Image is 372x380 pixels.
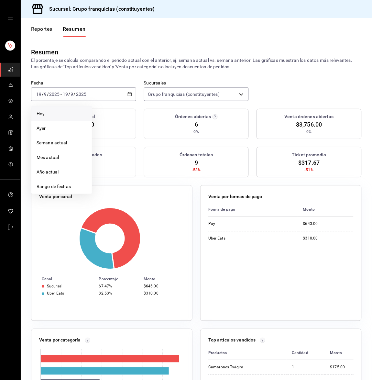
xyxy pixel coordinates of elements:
div: Uber Eats [47,291,64,296]
span: $317.67 [299,158,320,167]
span: / [74,92,76,97]
span: 6 [195,120,198,129]
span: Grupo franquicias (constituyentes) [148,91,220,97]
h3: Venta órdenes abiertas [285,113,334,120]
p: Top artículos vendidos [208,337,256,344]
span: Mes actual [37,154,87,161]
span: 0% [307,129,312,135]
th: Forma de pago [208,203,298,217]
button: open drawer [8,17,13,22]
div: $175.00 [330,365,354,370]
th: Cantidad [287,346,325,360]
th: Productos [208,346,287,360]
input: -- [71,92,74,97]
th: Porcentaje [96,276,141,283]
span: -51% [305,167,314,173]
th: Monto [325,346,354,360]
p: Venta por categoría [39,337,81,344]
span: -53% [192,167,201,173]
div: $643.00 [144,284,182,289]
div: Camarones Twigim [208,365,260,370]
span: Hoy [37,110,87,117]
input: -- [62,92,68,97]
input: ---- [49,92,60,97]
label: Fecha [31,81,136,85]
div: Resumen [31,47,58,57]
p: Venta por formas de pago [208,193,262,200]
div: $643.00 [303,221,354,227]
span: Rango de fechas [37,183,87,190]
span: 9 [195,158,198,167]
h3: Órdenes abiertas [175,113,211,120]
h3: Órdenes totales [180,151,213,158]
span: Año actual [37,169,87,175]
div: Uber Eats [208,236,260,241]
th: Monto [141,276,192,283]
div: navigation tabs [31,26,86,37]
th: Canal [31,276,96,283]
span: / [42,92,44,97]
h3: Sucursal: Grupo franquicias (constituyentes) [44,5,155,13]
h3: Ticket promedio [292,151,326,158]
p: Venta por canal [39,193,72,200]
span: / [68,92,70,97]
span: / [47,92,49,97]
div: $310.00 [144,291,182,296]
span: Ayer [37,125,87,132]
p: El porcentaje se calcula comparando el período actual con el anterior, ej. semana actual vs. sema... [31,57,362,70]
span: 0% [194,129,199,135]
input: -- [36,92,42,97]
div: 32.53% [99,291,138,296]
span: - [60,92,62,97]
input: ---- [76,92,87,97]
button: Reportes [31,26,52,37]
div: $310.00 [303,236,354,241]
button: Resumen [63,26,86,37]
span: $3,756.00 [296,120,322,129]
div: 67.47% [99,284,138,289]
div: 1 [292,365,320,370]
label: Sucursales [144,81,249,85]
th: Monto [298,203,354,217]
span: Semana actual [37,140,87,146]
input: -- [44,92,47,97]
div: Sucursal [47,284,62,289]
div: Pay [208,221,260,227]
